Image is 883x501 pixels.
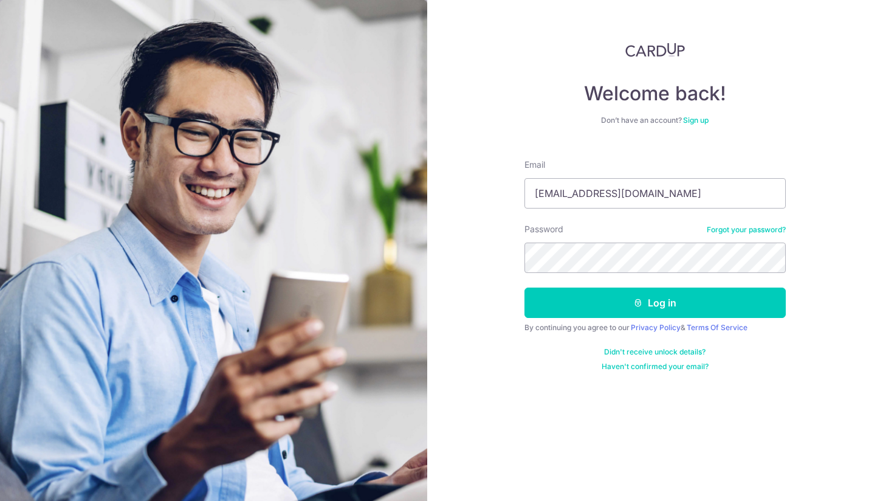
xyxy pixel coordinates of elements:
[524,323,786,333] div: By continuing you agree to our &
[602,362,709,371] a: Haven't confirmed your email?
[524,288,786,318] button: Log in
[524,116,786,125] div: Don’t have an account?
[524,178,786,209] input: Enter your Email
[631,323,681,332] a: Privacy Policy
[683,116,709,125] a: Sign up
[625,43,685,57] img: CardUp Logo
[707,225,786,235] a: Forgot your password?
[524,81,786,106] h4: Welcome back!
[524,159,545,171] label: Email
[604,347,706,357] a: Didn't receive unlock details?
[687,323,747,332] a: Terms Of Service
[524,223,563,235] label: Password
